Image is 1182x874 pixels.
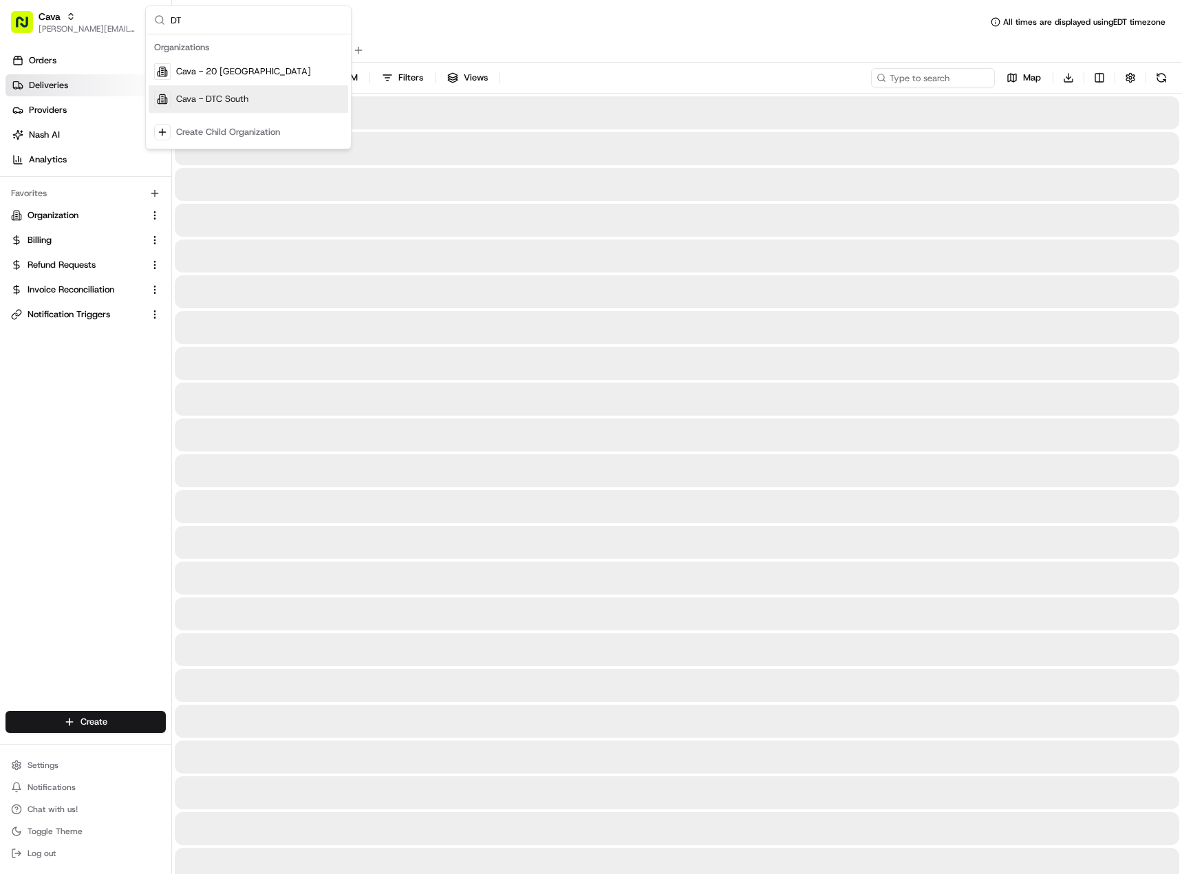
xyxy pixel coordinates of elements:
button: Log out [6,844,166,863]
img: 1736555255976-a54dd68f-1ca7-489b-9aae-adbdc363a1c4 [14,131,39,156]
button: [PERSON_NAME][EMAIL_ADDRESS][PERSON_NAME][DOMAIN_NAME] [39,23,137,34]
span: Analytics [29,153,67,166]
img: 1736555255976-a54dd68f-1ca7-489b-9aae-adbdc363a1c4 [28,251,39,262]
button: Map [1000,68,1047,87]
span: All times are displayed using EDT timezone [1003,17,1165,28]
span: Views [464,72,488,84]
a: Providers [6,99,171,121]
a: Notification Triggers [11,308,144,321]
button: Settings [6,756,166,775]
img: Wisdom Oko [14,237,36,264]
div: Organizations [149,37,348,58]
span: Cava - DTC South [176,93,248,105]
div: 💻 [116,309,127,320]
button: Notifications [6,778,166,797]
button: Filters [376,68,429,87]
div: Favorites [6,182,166,204]
a: Nash AI [6,124,171,146]
span: Deliveries [29,79,68,92]
span: Map [1023,72,1041,84]
button: Chat with us! [6,800,166,819]
div: Suggestions [146,34,351,149]
button: Start new chat [234,136,250,152]
a: Analytics [6,149,171,171]
button: Billing [6,229,166,251]
span: Invoice Reconciliation [28,284,114,296]
img: 1736555255976-a54dd68f-1ca7-489b-9aae-adbdc363a1c4 [28,214,39,225]
button: Create [6,711,166,733]
span: Organization [28,209,78,222]
span: Create [80,716,107,728]
button: Invoice Reconciliation [6,279,166,301]
a: 💻API Documentation [111,302,226,327]
button: Toggle Theme [6,822,166,841]
button: Refresh [1152,68,1171,87]
a: 📗Knowledge Base [8,302,111,327]
span: • [149,213,154,224]
a: Organization [11,209,144,222]
span: Toggle Theme [28,826,83,837]
span: Notification Triggers [28,308,110,321]
a: Billing [11,234,144,246]
span: Nash AI [29,129,60,141]
input: Clear [36,89,227,103]
div: We're available if you need us! [62,145,189,156]
img: Nash [14,14,41,41]
span: [DATE] [157,213,185,224]
img: Wisdom Oko [14,200,36,227]
p: Welcome 👋 [14,55,250,77]
span: Orders [29,54,56,67]
button: See all [213,176,250,193]
div: Past conversations [14,179,92,190]
span: API Documentation [130,308,221,321]
span: • [149,251,154,262]
div: Create Child Organization [176,126,280,138]
span: [DATE] [157,251,185,262]
a: Refund Requests [11,259,144,271]
span: Refund Requests [28,259,96,271]
span: Knowledge Base [28,308,105,321]
span: Filters [398,72,423,84]
span: Wisdom [PERSON_NAME] [43,213,147,224]
a: Orders [6,50,171,72]
span: Cava - 20 [GEOGRAPHIC_DATA] [176,65,311,78]
a: Deliveries [6,74,171,96]
span: Settings [28,760,58,771]
span: Chat with us! [28,804,78,815]
span: Notifications [28,782,76,793]
div: Start new chat [62,131,226,145]
span: Billing [28,234,52,246]
button: Cava[PERSON_NAME][EMAIL_ADDRESS][PERSON_NAME][DOMAIN_NAME] [6,6,142,39]
input: Type to search [871,68,995,87]
button: Notification Triggers [6,303,166,326]
button: Organization [6,204,166,226]
a: Powered byPylon [97,341,166,352]
button: Views [441,68,494,87]
a: Invoice Reconciliation [11,284,144,296]
span: Providers [29,104,67,116]
span: Log out [28,848,56,859]
span: Wisdom [PERSON_NAME] [43,251,147,262]
input: Search... [171,6,343,34]
span: Pylon [137,341,166,352]
button: Cava [39,10,61,23]
div: 📗 [14,309,25,320]
button: Refund Requests [6,254,166,276]
img: 8571987876998_91fb9ceb93ad5c398215_72.jpg [29,131,54,156]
